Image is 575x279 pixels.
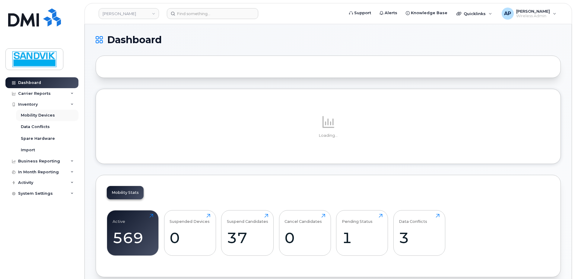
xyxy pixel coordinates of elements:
span: Dashboard [107,35,162,44]
div: 3 [399,229,440,247]
div: Active [113,214,125,224]
a: Cancel Candidates0 [284,214,325,252]
div: 37 [227,229,268,247]
a: Active569 [113,214,153,252]
a: Suspended Devices0 [170,214,210,252]
div: Pending Status [342,214,373,224]
div: 569 [113,229,153,247]
a: Suspend Candidates37 [227,214,268,252]
a: Data Conflicts3 [399,214,440,252]
div: 1 [342,229,383,247]
div: Suspended Devices [170,214,210,224]
div: Data Conflicts [399,214,427,224]
p: Loading... [107,133,550,138]
a: Pending Status1 [342,214,383,252]
div: Suspend Candidates [227,214,268,224]
div: 0 [284,229,325,247]
div: Cancel Candidates [284,214,322,224]
div: 0 [170,229,210,247]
